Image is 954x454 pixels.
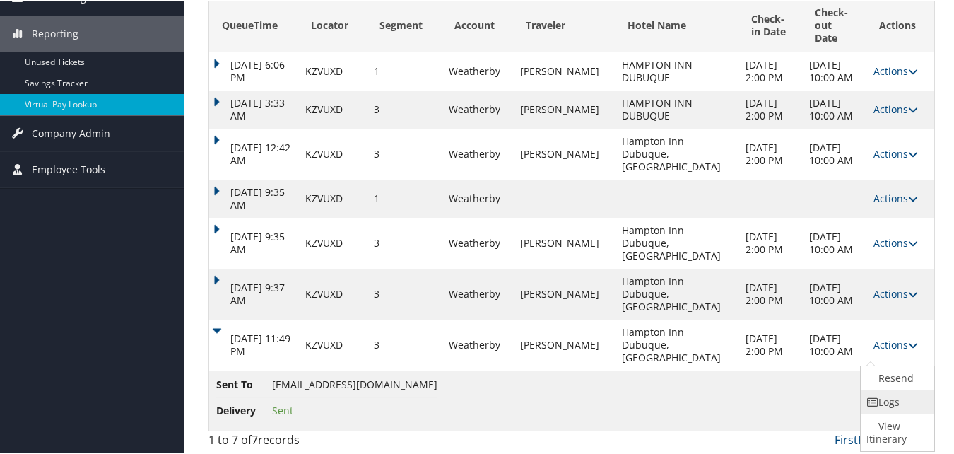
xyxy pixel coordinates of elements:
span: [EMAIL_ADDRESS][DOMAIN_NAME] [272,376,437,390]
td: [DATE] 3:33 AM [209,89,298,127]
td: [DATE] 2:00 PM [738,127,803,178]
td: [DATE] 11:49 PM [209,318,298,369]
a: Actions [873,235,918,248]
div: 1 to 7 of records [208,430,375,454]
a: View Itinerary [861,413,931,450]
td: [DATE] 10:00 AM [802,89,866,127]
span: Employee Tools [32,151,105,186]
td: [DATE] 9:35 AM [209,178,298,216]
td: Hampton Inn Dubuque, [GEOGRAPHIC_DATA] [615,267,738,318]
td: [DATE] 10:00 AM [802,318,866,369]
td: Weatherby [442,267,514,318]
td: Weatherby [442,127,514,178]
td: [DATE] 2:00 PM [738,318,803,369]
td: KZVUXD [298,89,367,127]
td: KZVUXD [298,51,367,89]
a: Actions [873,63,918,76]
a: Resend [861,365,931,389]
span: Sent [272,402,293,416]
a: Actions [873,146,918,159]
td: Weatherby [442,216,514,267]
td: [PERSON_NAME] [513,267,615,318]
td: [DATE] 9:37 AM [209,267,298,318]
td: HAMPTON INN DUBUQUE [615,89,738,127]
td: 3 [367,127,442,178]
td: [DATE] 2:00 PM [738,51,803,89]
td: KZVUXD [298,318,367,369]
td: 1 [367,178,442,216]
td: [DATE] 2:00 PM [738,216,803,267]
td: [PERSON_NAME] [513,216,615,267]
td: 1 [367,51,442,89]
td: Weatherby [442,51,514,89]
td: [PERSON_NAME] [513,127,615,178]
span: Reporting [32,15,78,50]
span: Delivery [216,402,269,417]
a: First [835,431,858,446]
a: Actions [873,337,918,350]
span: 7 [252,431,258,446]
td: [DATE] 9:35 AM [209,216,298,267]
td: KZVUXD [298,178,367,216]
a: Actions [873,190,918,204]
td: 3 [367,216,442,267]
td: [PERSON_NAME] [513,89,615,127]
td: [DATE] 2:00 PM [738,89,803,127]
td: Weatherby [442,89,514,127]
td: Weatherby [442,318,514,369]
td: 3 [367,89,442,127]
td: [DATE] 10:00 AM [802,216,866,267]
td: [PERSON_NAME] [513,318,615,369]
a: Actions [873,101,918,115]
td: [DATE] 12:42 AM [209,127,298,178]
td: Weatherby [442,178,514,216]
td: Hampton Inn Dubuque, [GEOGRAPHIC_DATA] [615,216,738,267]
td: 3 [367,267,442,318]
td: [PERSON_NAME] [513,51,615,89]
a: Logs [861,389,931,413]
td: KZVUXD [298,267,367,318]
td: [DATE] 6:06 PM [209,51,298,89]
a: Prev [858,431,882,446]
td: KZVUXD [298,127,367,178]
td: 3 [367,318,442,369]
a: Actions [873,286,918,299]
td: [DATE] 10:00 AM [802,267,866,318]
span: Sent To [216,376,269,391]
td: [DATE] 10:00 AM [802,127,866,178]
span: Company Admin [32,115,110,150]
td: Hampton Inn Dubuque, [GEOGRAPHIC_DATA] [615,127,738,178]
td: Hampton Inn Dubuque, [GEOGRAPHIC_DATA] [615,318,738,369]
td: [DATE] 2:00 PM [738,267,803,318]
td: KZVUXD [298,216,367,267]
td: HAMPTON INN DUBUQUE [615,51,738,89]
td: [DATE] 10:00 AM [802,51,866,89]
